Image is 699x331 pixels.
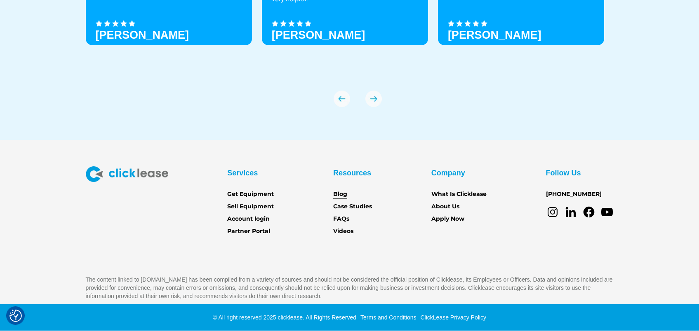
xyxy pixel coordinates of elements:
img: Black star icon [129,20,135,27]
a: About Us [431,202,459,211]
img: Black star icon [104,20,111,27]
a: Blog [333,190,347,199]
img: Black star icon [112,20,119,27]
a: Sell Equipment [227,202,274,211]
a: Videos [333,227,353,236]
h3: [PERSON_NAME] [448,29,541,41]
img: Black star icon [305,20,311,27]
a: Partner Portal [227,227,270,236]
img: Black star icon [481,20,487,27]
img: Black star icon [96,20,102,27]
a: Account login [227,214,270,224]
a: FAQs [333,214,349,224]
div: Services [227,166,258,179]
a: [PHONE_NUMBER] [546,190,602,199]
img: Black star icon [280,20,287,27]
a: Terms and Conditions [358,314,416,321]
img: Black star icon [272,20,278,27]
div: Follow Us [546,166,581,179]
img: Black star icon [297,20,303,27]
img: Revisit consent button [9,310,22,322]
div: previous slide [334,91,350,107]
img: Black star icon [120,20,127,27]
a: Get Equipment [227,190,274,199]
img: Black star icon [456,20,463,27]
img: Black star icon [448,20,454,27]
a: Apply Now [431,214,464,224]
div: Company [431,166,465,179]
a: Case Studies [333,202,372,211]
a: ClickLease Privacy Policy [418,314,486,321]
img: arrow Icon [365,91,382,107]
button: Consent Preferences [9,310,22,322]
a: What Is Clicklease [431,190,487,199]
p: The content linked to [DOMAIN_NAME] has been compiled from a variety of sources and should not be... [86,275,614,300]
div: Resources [333,166,371,179]
img: Black star icon [464,20,471,27]
strong: [PERSON_NAME] [272,29,365,41]
img: arrow Icon [334,91,350,107]
div: next slide [365,91,382,107]
img: Black star icon [473,20,479,27]
img: Black star icon [288,20,295,27]
img: Clicklease logo [86,166,168,182]
h3: [PERSON_NAME] [96,29,189,41]
div: © All right reserved 2025 clicklease. All Rights Reserved [213,313,356,322]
